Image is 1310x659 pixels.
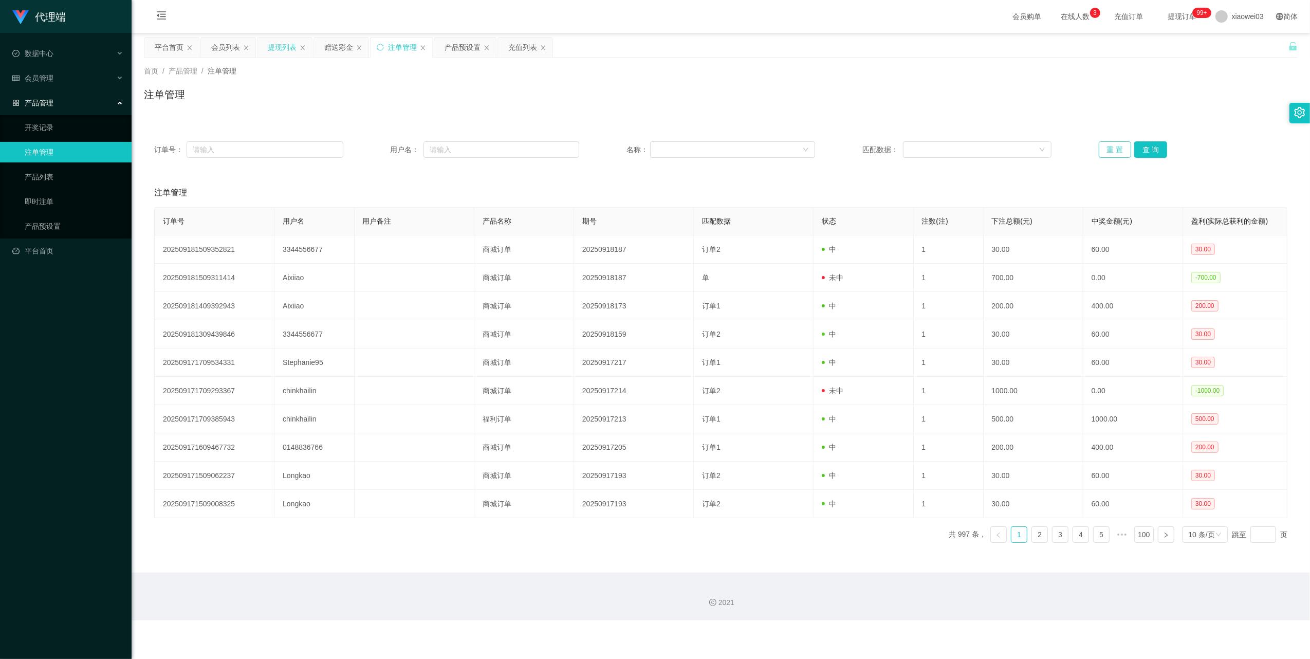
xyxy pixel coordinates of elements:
[1191,385,1224,396] span: -1000.00
[949,526,986,543] li: 共 997 条，
[702,415,721,423] span: 订单1
[274,235,354,264] td: 3344556677
[702,245,721,253] span: 订单2
[155,349,274,377] td: 202509171709534331
[1191,217,1268,225] span: 盈利(实际总获利的金额)
[274,462,354,490] td: Longkao
[574,320,694,349] td: 20250918159
[474,490,574,518] td: 商城订单
[540,45,546,51] i: 图标: close
[144,87,185,102] h1: 注单管理
[1083,349,1183,377] td: 60.00
[574,235,694,264] td: 20250918187
[822,245,836,253] span: 中
[1073,526,1089,543] li: 4
[574,264,694,292] td: 20250918187
[822,443,836,451] span: 中
[1114,526,1130,543] span: •••
[1163,532,1169,538] i: 图标: right
[144,67,158,75] span: 首页
[1191,357,1215,368] span: 30.00
[1099,141,1132,158] button: 重 置
[702,387,721,395] span: 订单2
[25,117,123,138] a: 开奖记录
[1294,107,1305,118] i: 图标: setting
[984,235,1083,264] td: 30.00
[420,45,426,51] i: 图标: close
[483,217,511,225] span: 产品名称
[1083,433,1183,462] td: 400.00
[990,526,1007,543] li: 上一页
[709,599,716,606] i: 图标: copyright
[992,217,1032,225] span: 下注总额(元)
[445,38,481,57] div: 产品预设置
[1090,8,1100,18] sup: 3
[1083,264,1183,292] td: 0.00
[25,191,123,212] a: 即时注单
[390,144,423,155] span: 用户名：
[474,292,574,320] td: 商城订单
[154,187,187,199] span: 注单管理
[12,49,53,58] span: 数据中心
[35,1,66,33] h1: 代理端
[914,349,984,377] td: 1
[984,292,1083,320] td: 200.00
[474,405,574,433] td: 福利订单
[274,349,354,377] td: Stephanie95
[12,99,53,107] span: 产品管理
[914,433,984,462] td: 1
[12,50,20,57] i: 图标: check-circle-o
[201,67,204,75] span: /
[12,75,20,82] i: 图标: table
[155,38,183,57] div: 平台首页
[574,377,694,405] td: 20250917214
[822,387,843,395] span: 未中
[1135,527,1153,542] a: 100
[163,217,184,225] span: 订单号
[283,217,304,225] span: 用户名
[574,349,694,377] td: 20250917217
[822,500,836,508] span: 中
[702,500,721,508] span: 订单2
[1031,526,1048,543] li: 2
[1158,526,1174,543] li: 下一页
[274,490,354,518] td: Longkao
[914,377,984,405] td: 1
[155,235,274,264] td: 202509181509352821
[822,330,836,338] span: 中
[984,264,1083,292] td: 700.00
[1011,526,1027,543] li: 1
[914,490,984,518] td: 1
[574,462,694,490] td: 20250917193
[474,320,574,349] td: 商城订单
[474,462,574,490] td: 商城订单
[702,471,721,480] span: 订单2
[1276,13,1283,20] i: 图标: global
[474,377,574,405] td: 商城订单
[1092,217,1132,225] span: 中奖金额(元)
[154,144,187,155] span: 订单号：
[574,405,694,433] td: 20250917213
[1191,498,1215,509] span: 30.00
[1163,13,1202,20] span: 提现订单
[1191,272,1221,283] span: -700.00
[162,67,164,75] span: /
[208,67,236,75] span: 注单管理
[1134,526,1153,543] li: 100
[1083,235,1183,264] td: 60.00
[474,264,574,292] td: 商城订单
[822,302,836,310] span: 中
[914,235,984,264] td: 1
[1189,527,1215,542] div: 10 条/页
[474,235,574,264] td: 商城订单
[1053,527,1068,542] a: 3
[274,320,354,349] td: 3344556677
[12,74,53,82] span: 会员管理
[914,292,984,320] td: 1
[274,433,354,462] td: 0148836766
[155,292,274,320] td: 202509181409392943
[1011,527,1027,542] a: 1
[702,358,721,367] span: 订单1
[12,12,66,21] a: 代理端
[1215,532,1222,539] i: 图标: down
